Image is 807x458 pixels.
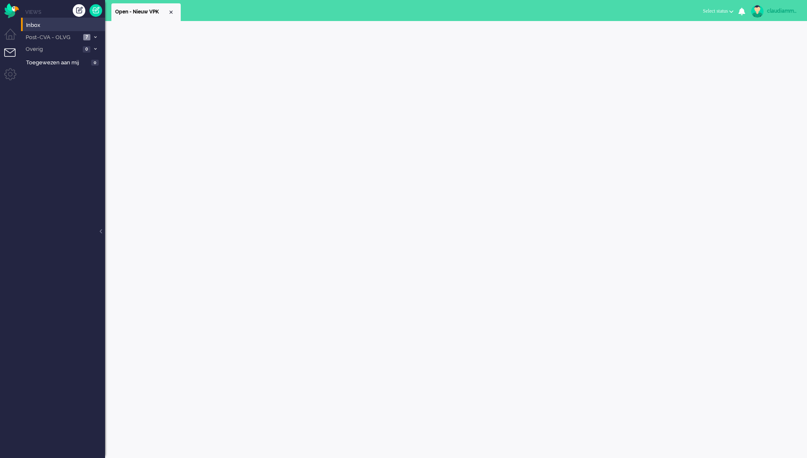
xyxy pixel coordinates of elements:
span: 0 [83,46,90,53]
button: Select status [698,5,738,17]
span: 7 [83,34,90,40]
li: Admin menu [4,68,23,87]
span: 0 [91,60,99,66]
li: Dashboard menu [4,29,23,48]
li: Views [25,8,105,16]
a: Omnidesk [4,5,19,12]
li: Tickets menu [4,48,23,67]
a: Quick Ticket [90,4,102,17]
li: Select status [698,3,738,21]
li: View [111,3,181,21]
span: Inbox [26,21,105,29]
div: Creëer ticket [73,4,85,17]
img: avatar [751,5,764,18]
span: Post-CVA - OLVG [24,34,81,42]
a: Toegewezen aan mij 0 [24,58,105,67]
span: Open - Nieuw VPK [115,8,168,16]
span: Select status [703,8,728,14]
div: claudiammsc [767,7,799,15]
div: Close tab [168,9,174,16]
a: Inbox [24,20,105,29]
a: claudiammsc [749,5,799,18]
span: Toegewezen aan mij [26,59,89,67]
img: flow_omnibird.svg [4,3,19,18]
span: Overig [24,45,80,53]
